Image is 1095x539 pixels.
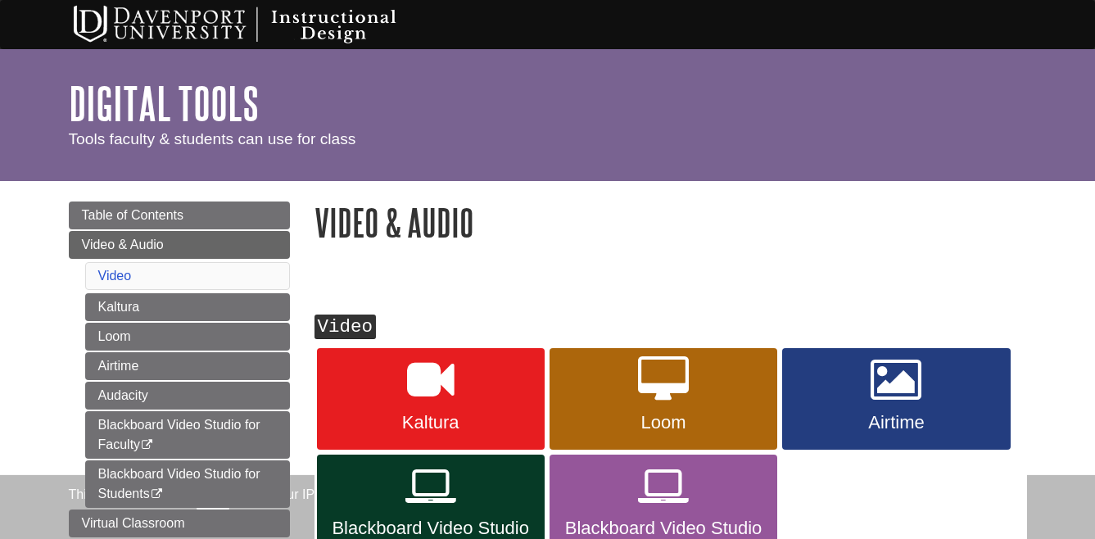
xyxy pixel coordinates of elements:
kbd: Video [314,315,377,339]
span: Kaltura [329,412,532,433]
span: Tools faculty & students can use for class [69,130,356,147]
a: Video [98,269,132,283]
a: Video & Audio [69,231,290,259]
a: Airtime [782,348,1010,450]
a: Loom [85,323,290,351]
a: Blackboard Video Studio for Faculty [85,411,290,459]
a: Airtime [85,352,290,380]
img: Davenport University Instructional Design [61,4,454,45]
a: Table of Contents [69,202,290,229]
span: Video & Audio [82,238,164,251]
a: Digital Tools [69,78,259,129]
i: This link opens in a new window [140,440,154,451]
span: Table of Contents [82,208,184,222]
a: Kaltura [85,293,290,321]
span: Virtual Classroom [82,516,185,530]
a: Loom [550,348,777,450]
i: This link opens in a new window [150,489,164,500]
a: Audacity [85,382,290,410]
span: Loom [562,412,765,433]
a: Kaltura [317,348,545,450]
a: Virtual Classroom [69,510,290,537]
a: Blackboard Video Studio for Students [85,460,290,508]
h1: Video & Audio [314,202,1027,243]
span: Airtime [794,412,998,433]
